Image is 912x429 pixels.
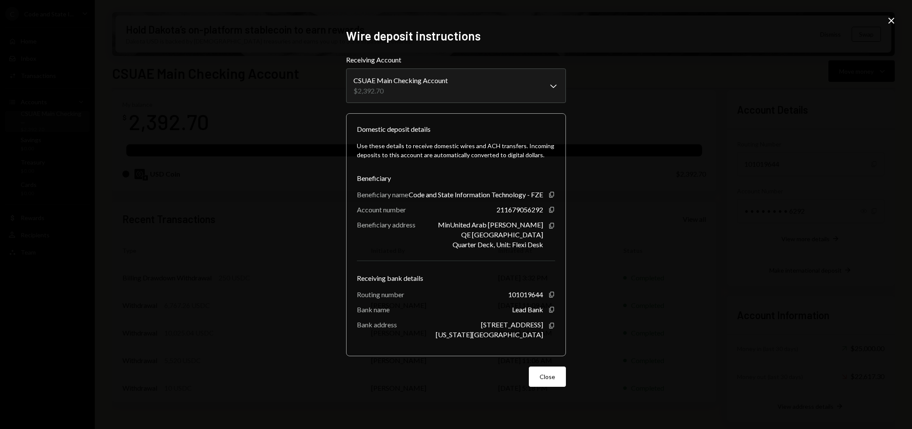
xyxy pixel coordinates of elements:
[461,230,543,239] div: QE [GEOGRAPHIC_DATA]
[409,190,543,199] div: Code and State Information Technology - FZE
[436,330,543,339] div: [US_STATE][GEOGRAPHIC_DATA]
[357,290,404,298] div: Routing number
[481,320,543,329] div: [STREET_ADDRESS]
[357,205,406,214] div: Account number
[438,221,543,229] div: MinUnited Arab [PERSON_NAME]
[346,68,566,103] button: Receiving Account
[357,173,555,183] div: Beneficiary
[529,367,566,387] button: Close
[497,205,543,214] div: 211679056292
[357,320,397,329] div: Bank address
[357,190,408,199] div: Beneficiary name
[346,28,566,44] h2: Wire deposit instructions
[357,141,555,159] div: Use these details to receive domestic wires and ACH transfers. Incoming deposits to this account ...
[357,221,415,229] div: Beneficiary address
[508,290,543,298] div: 101019644
[357,273,555,283] div: Receiving bank details
[512,305,543,314] div: Lead Bank
[357,305,390,314] div: Bank name
[346,55,566,65] label: Receiving Account
[357,124,431,134] div: Domestic deposit details
[453,240,543,249] div: Quarter Deck, Unit: Flexi Desk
